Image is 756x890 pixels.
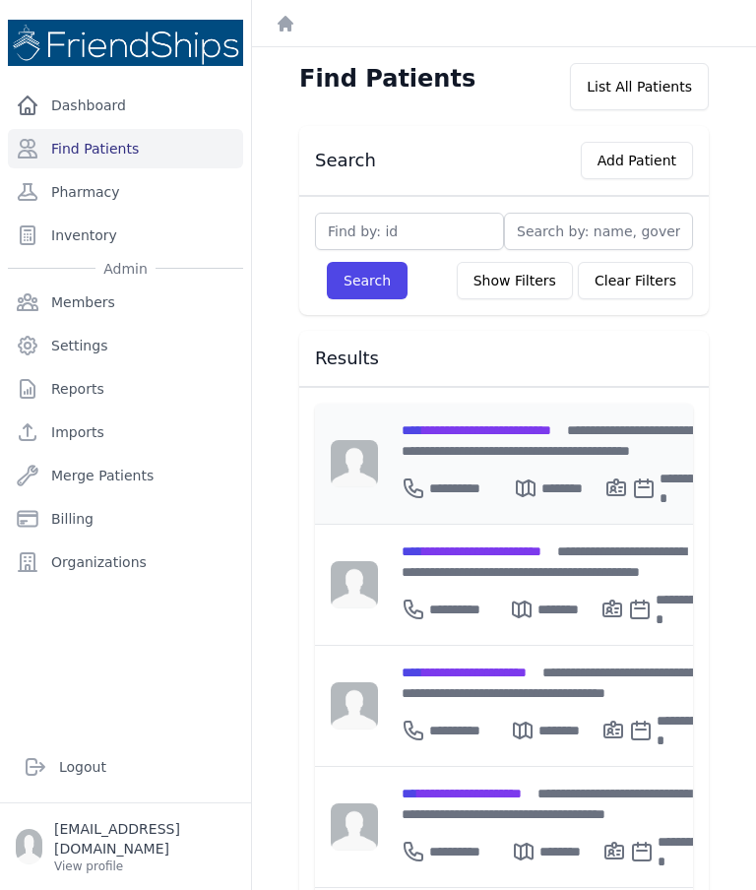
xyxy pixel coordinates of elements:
a: Settings [8,326,243,365]
p: [EMAIL_ADDRESS][DOMAIN_NAME] [54,819,235,858]
a: [EMAIL_ADDRESS][DOMAIN_NAME] View profile [16,819,235,874]
p: View profile [54,858,235,874]
img: person-242608b1a05df3501eefc295dc1bc67a.jpg [331,803,378,851]
img: person-242608b1a05df3501eefc295dc1bc67a.jpg [331,561,378,608]
span: Admin [95,259,156,279]
div: List All Patients [570,63,709,110]
a: Imports [8,413,243,452]
a: Logout [16,747,235,787]
a: Pharmacy [8,172,243,212]
input: Find by: id [315,213,504,250]
img: person-242608b1a05df3501eefc295dc1bc67a.jpg [331,440,378,487]
button: Add Patient [581,142,693,179]
a: Dashboard [8,86,243,125]
a: Reports [8,369,243,409]
a: Find Patients [8,129,243,168]
button: Clear Filters [578,262,693,299]
input: Search by: name, government id or phone [504,213,693,250]
button: Search [327,262,408,299]
a: Members [8,283,243,322]
h3: Results [315,347,693,370]
img: Medical Missions EMR [8,20,243,66]
h3: Search [315,149,376,172]
img: person-242608b1a05df3501eefc295dc1bc67a.jpg [331,682,378,730]
a: Merge Patients [8,456,243,495]
a: Inventory [8,216,243,255]
a: Organizations [8,542,243,582]
h1: Find Patients [299,63,475,95]
button: Show Filters [457,262,573,299]
a: Billing [8,499,243,539]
